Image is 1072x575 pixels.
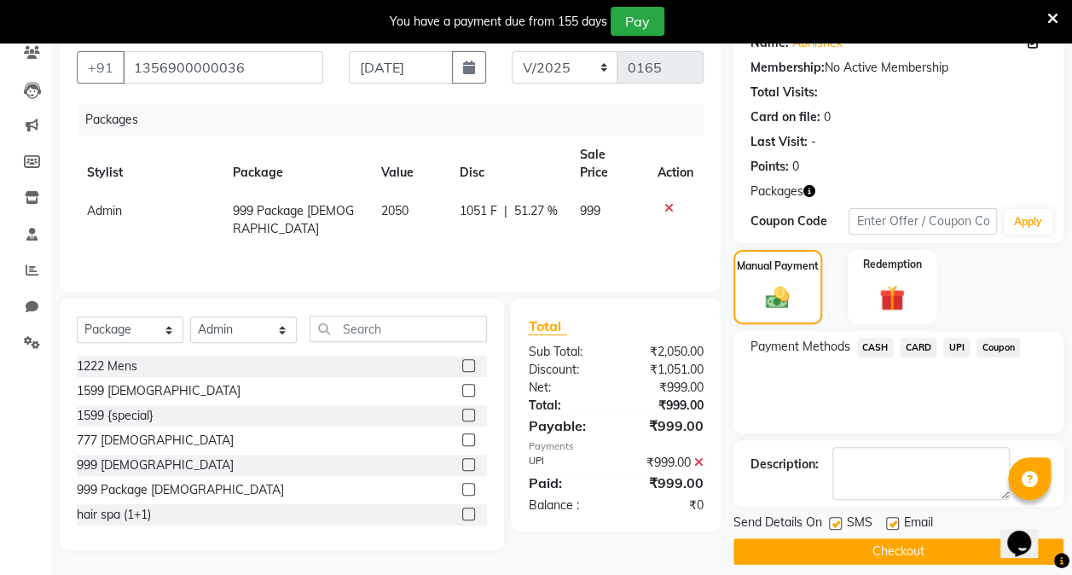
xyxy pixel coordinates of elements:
div: No Active Membership [750,59,1046,77]
div: ₹999.00 [616,379,716,397]
div: Payments [528,439,703,454]
label: Manual Payment [737,258,819,274]
div: UPI [515,454,616,472]
div: - [811,133,816,151]
div: ₹999.00 [616,473,716,493]
button: Checkout [733,538,1063,565]
div: 0 [792,158,799,176]
th: Disc [449,136,570,192]
div: Sub Total: [515,343,616,361]
span: Admin [87,203,122,218]
span: UPI [943,338,970,357]
div: 0 [824,108,831,126]
input: Enter Offer / Coupon Code [849,208,997,235]
div: Points: [750,158,789,176]
div: Last Visit: [750,133,808,151]
span: 999 [580,203,600,218]
span: CARD [900,338,936,357]
span: Payment Methods [750,338,850,356]
th: Package [223,136,371,192]
div: Description: [750,456,819,473]
img: _cash.svg [758,284,797,311]
div: Coupon Code [750,212,849,230]
button: Pay [611,7,664,36]
div: ₹999.00 [616,415,716,436]
span: CASH [857,338,894,357]
div: 777 [DEMOGRAPHIC_DATA] [77,432,234,450]
div: 1599 {special} [77,407,154,425]
span: Coupon [976,338,1020,357]
span: SMS [847,514,872,535]
div: Total Visits: [750,84,818,102]
span: Total [528,317,567,335]
div: Name: [750,34,789,52]
label: Redemption [863,257,922,272]
th: Action [647,136,704,192]
div: Balance : [515,497,616,514]
div: ₹999.00 [616,454,716,472]
div: ₹1,051.00 [616,361,716,379]
div: Net: [515,379,616,397]
th: Stylist [77,136,223,192]
iframe: chat widget [1000,507,1055,558]
div: ₹2,050.00 [616,343,716,361]
th: Sale Price [570,136,647,192]
div: Total: [515,397,616,415]
div: 999 Package [DEMOGRAPHIC_DATA] [77,481,284,499]
th: Value [371,136,449,192]
div: Packages [78,104,716,136]
span: 999 Package [DEMOGRAPHIC_DATA] [233,203,354,236]
span: | [504,202,507,220]
span: 1051 F [460,202,497,220]
div: 999 [DEMOGRAPHIC_DATA] [77,456,234,474]
input: Search [310,316,487,342]
span: 2050 [381,203,409,218]
a: Abhishek [792,34,843,52]
div: Paid: [515,473,616,493]
div: 1599 [DEMOGRAPHIC_DATA] [77,382,240,400]
div: Membership: [750,59,825,77]
div: hair spa (1+1) [77,506,151,524]
div: Payable: [515,415,616,436]
div: ₹999.00 [616,397,716,415]
span: Packages [750,183,803,200]
span: Email [904,514,933,535]
span: 51.27 % [514,202,558,220]
div: ₹0 [616,497,716,514]
button: +91 [77,51,125,84]
div: You have a payment due from 155 days [390,13,607,31]
div: Card on file: [750,108,820,126]
input: Search by Name/Mobile/Email/Code [123,51,323,84]
img: _gift.svg [872,282,913,314]
div: Discount: [515,361,616,379]
span: Send Details On [733,514,822,535]
div: 1222 Mens [77,357,137,375]
button: Apply [1004,209,1052,235]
